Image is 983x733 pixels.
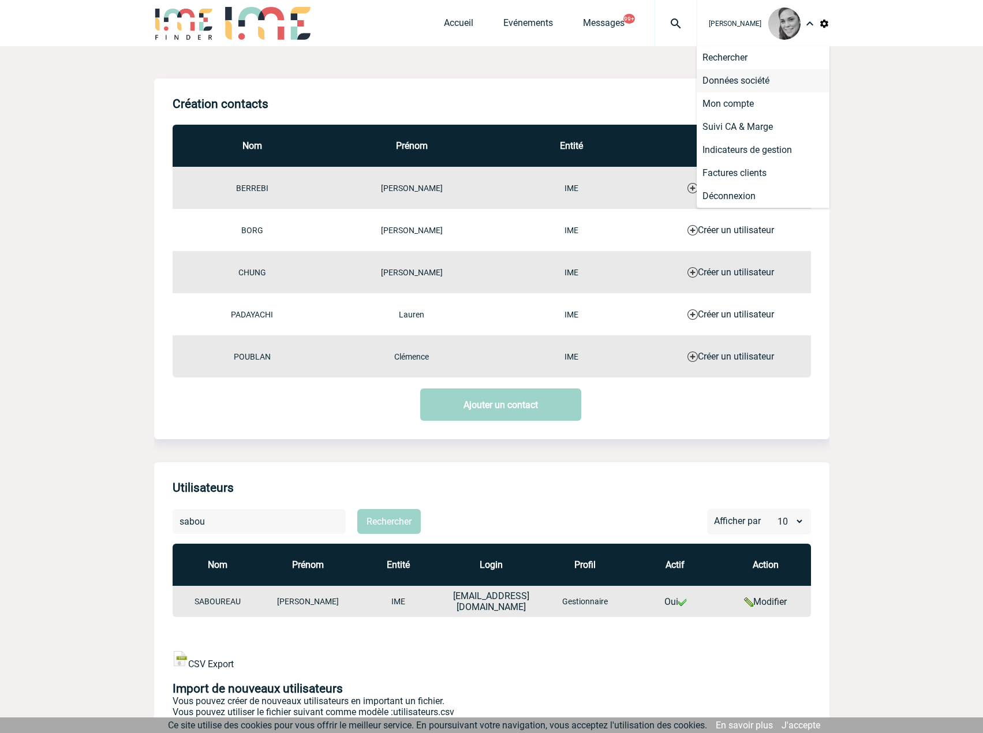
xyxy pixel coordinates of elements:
a: Créer un utilisateur [687,351,774,362]
th: Prénom [332,125,492,167]
td: IME [492,251,652,293]
th: Prénom [263,544,353,586]
a: Créer un utilisateur [687,309,774,320]
button: Rechercher [357,509,421,534]
td: CHUNG [173,251,332,293]
img: Add.png [687,267,698,278]
th: Entité [492,125,652,167]
a: J'accepte [782,720,820,731]
th: Nom [173,544,263,586]
a: Oui [664,596,686,607]
img: IME-Finder [154,7,214,40]
th: Actif [630,544,720,586]
a: En savoir plus [716,720,773,731]
a: Evénements [503,17,553,33]
td: PADAYACHI [173,293,332,335]
td: POUBLAN [173,335,332,377]
a: CSV Export [173,659,234,670]
td: [PERSON_NAME] [332,167,492,209]
span: [PERSON_NAME] [709,20,761,28]
a: Accueil [444,17,473,33]
span: Afficher par [714,515,761,528]
a: Factures clients [697,162,829,185]
td: Lauren [332,293,492,335]
h4: Création contacts [173,97,268,111]
th: Action [720,544,811,586]
td: IME [492,293,652,335]
td: IME [492,335,652,377]
span: Ce site utilise des cookies pour vous offrir le meilleur service. En poursuivant votre navigation... [168,720,707,731]
p: Vous pouvez utiliser le fichier suivant comme modèle : [173,706,811,717]
a: Modifier [744,596,787,607]
th: Entité [353,544,444,586]
a: Suivi CA & Marge [697,115,829,139]
td: [PERSON_NAME] [263,586,353,617]
li: Déconnexion [697,185,829,208]
th: Login [443,544,540,586]
h4: Utilisateurs [173,481,234,495]
img: Export [173,650,189,667]
img: Modifier.png [744,597,753,607]
a: Créer un utilisateur [687,267,774,278]
a: utilisateurs.csv [393,706,454,717]
img: Add.png [687,183,698,193]
a: Créer un utilisateur [687,225,774,235]
span: [EMAIL_ADDRESS][DOMAIN_NAME] [453,590,529,612]
input: Nom, Prénom, Login [173,509,346,534]
h2: Import de nouveaux utilisateurs [173,682,811,695]
td: IME [353,586,444,617]
img: Add.png [687,225,698,235]
img: 94297-0.png [768,8,801,40]
button: 99+ [623,14,635,24]
p: Vous pouvez créer de nouveaux utilisateurs en important un fichier. [173,695,811,706]
th: Profil [540,544,630,586]
td: [PERSON_NAME] [332,209,492,251]
td: BERREBI [173,167,332,209]
a: Indicateurs de gestion [697,139,829,162]
img: active.gif [678,599,686,606]
th: Nom [173,125,332,167]
td: Gestionnaire [540,586,630,617]
a: Mon compte [697,92,829,115]
td: BORG [173,209,332,251]
td: IME [492,167,652,209]
td: Clémence [332,335,492,377]
a: Créer un utilisateur [687,182,774,193]
td: [PERSON_NAME] [332,251,492,293]
td: IME [492,209,652,251]
img: Add.png [687,309,698,320]
img: Add.png [687,351,698,362]
th: Action [651,125,811,167]
a: Ajouter un contact [420,388,581,421]
a: Rechercher [697,46,829,69]
a: Messages [583,17,625,33]
td: SABOUREAU [173,586,263,617]
a: Données société [697,69,829,92]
